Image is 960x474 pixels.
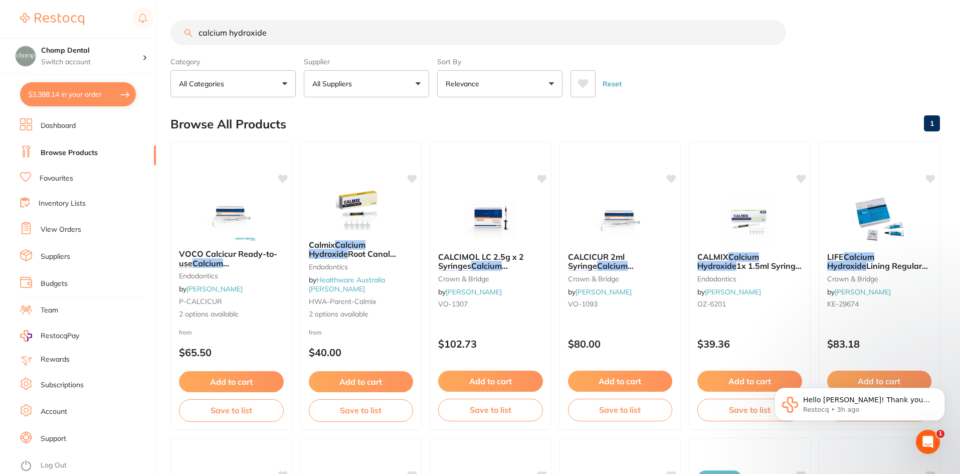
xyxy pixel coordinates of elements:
[309,249,396,268] span: Root Canal Dressing
[309,371,414,392] button: Add to cart
[568,338,673,350] p: $80.00
[179,399,284,421] button: Save to list
[438,270,477,280] em: Hydroxide
[568,252,673,271] b: CALCICUR 2ml Syringe Calcium Hydroxide Paste
[41,225,81,235] a: View Orders
[179,284,243,293] span: by
[179,249,277,268] span: VOCO Calcicur Ready-to-use
[607,270,629,280] span: Paste
[438,299,468,308] span: VO-1307
[477,270,499,280] span: Paste
[438,252,524,271] span: CALCIMOL LC 2.5g x 2 Syringes
[697,287,761,296] span: by
[193,258,223,268] em: Calcium
[170,20,786,45] input: Search Products
[438,287,502,296] span: by
[179,309,284,320] span: 2 options available
[20,8,84,31] a: Restocq Logo
[936,430,944,438] span: 1
[309,275,385,293] span: by
[16,46,36,66] img: Chomp Dental
[41,434,66,444] a: Support
[844,252,874,262] em: Calcium
[312,79,356,89] p: All Suppliers
[179,249,284,268] b: VOCO Calcicur Ready-to-use Calcium Hydroxide Paste
[827,275,932,283] small: crown & bridge
[41,57,142,67] p: Switch account
[438,252,543,271] b: CALCIMOL LC 2.5g x 2 Syringes Calcium Hydroxide Paste
[697,261,736,271] em: Hydroxide
[759,367,960,447] iframe: Intercom notifications message
[309,275,385,293] a: Healthware Australia [PERSON_NAME]
[179,79,228,89] p: All Categories
[438,371,543,392] button: Add to cart
[41,252,70,262] a: Suppliers
[827,252,932,271] b: LIFE Calcium Hydroxide Lining Regular Set 12g Tube
[20,13,84,25] img: Restocq Logo
[438,275,543,283] small: crown & bridge
[20,458,153,474] button: Log Out
[309,399,414,421] button: Save to list
[697,371,802,392] button: Add to cart
[199,191,264,241] img: VOCO Calcicur Ready-to-use Calcium Hydroxide Paste
[697,299,726,308] span: OZ-6201
[179,267,218,277] em: Hydroxide
[41,121,76,131] a: Dashboard
[218,267,240,277] span: Paste
[827,252,844,262] span: LIFE
[916,430,940,454] iframe: Intercom live chat
[697,338,802,350] p: $39.36
[597,261,628,271] em: Calcium
[170,70,296,97] button: All Categories
[41,460,67,470] a: Log Out
[20,330,79,342] a: RestocqPay
[170,117,286,131] h2: Browse All Products
[697,275,802,283] small: endodontics
[437,70,562,97] button: Relevance
[568,252,625,271] span: CALCICUR 2ml Syringe
[827,287,891,296] span: by
[568,299,598,308] span: VO-1093
[41,407,67,417] a: Account
[568,275,673,283] small: crown & bridge
[309,263,414,271] small: Endodontics
[471,261,502,271] em: Calcium
[827,261,866,271] em: Hydroxide
[20,330,32,342] img: RestocqPay
[568,371,673,392] button: Add to cart
[438,338,543,350] p: $102.73
[697,399,802,421] button: Save to list
[309,249,348,259] em: Hydroxide
[697,261,802,280] span: 1x 1.5ml Syringe 5 CapillaryTips
[717,194,782,244] img: CALMIX Calcium Hydroxide 1x 1.5ml Syringe 5 CapillaryTips
[20,82,136,106] button: $3,388.14 in your order
[41,148,98,158] a: Browse Products
[588,194,653,244] img: CALCICUR 2ml Syringe Calcium Hydroxide Paste
[827,338,932,350] p: $83.18
[309,309,414,320] span: 2 options available
[437,57,562,66] label: Sort By
[304,70,429,97] button: All Suppliers
[728,252,759,262] em: Calcium
[40,174,73,184] a: Favourites
[575,287,632,296] a: [PERSON_NAME]
[179,272,284,280] small: endodontics
[328,182,394,232] img: Calmix Calcium Hydroxide Root Canal Dressing
[924,113,940,133] a: 1
[309,347,414,358] p: $40.00
[309,240,335,250] span: Calmix
[697,252,728,262] span: CALMIX
[600,70,625,97] button: Reset
[827,299,859,308] span: KE-29674
[568,287,632,296] span: by
[309,329,322,336] span: from
[41,331,79,341] span: RestocqPay
[170,57,296,66] label: Category
[179,371,284,392] button: Add to cart
[41,380,84,390] a: Subscriptions
[41,305,58,315] a: Team
[41,46,142,56] h4: Chomp Dental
